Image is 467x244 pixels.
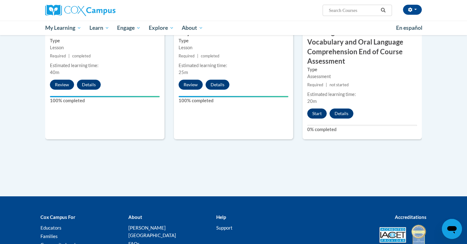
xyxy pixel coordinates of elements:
[128,214,142,220] b: About
[392,21,427,34] a: En español
[328,7,378,14] input: Search Courses
[45,5,115,16] img: Cox Campus
[307,73,417,80] div: Assessment
[179,96,288,97] div: Your progress
[40,214,75,220] b: Cox Campus For
[50,62,160,69] div: Estimated learning time:
[379,227,406,243] img: Accredited IACET® Provider
[50,70,59,75] span: 40m
[179,80,203,90] button: Review
[68,54,70,58] span: |
[77,80,101,90] button: Details
[330,109,353,119] button: Details
[36,21,431,35] div: Main menu
[179,97,288,104] label: 100% completed
[45,24,81,32] span: My Learning
[201,54,219,58] span: completed
[206,80,229,90] button: Details
[395,214,427,220] b: Accreditations
[442,219,462,239] iframe: Button to launch messaging window
[179,44,288,51] div: Lesson
[40,225,62,231] a: Educators
[179,37,288,44] label: Type
[216,214,226,220] b: Help
[41,21,85,35] a: My Learning
[307,91,417,98] div: Estimated learning time:
[128,225,176,238] a: [PERSON_NAME][GEOGRAPHIC_DATA]
[307,126,417,133] label: 0% completed
[50,54,66,58] span: Required
[72,54,91,58] span: completed
[50,96,160,97] div: Your progress
[216,225,233,231] a: Support
[330,82,349,87] span: not started
[145,21,178,35] a: Explore
[113,21,145,35] a: Engage
[50,37,160,44] label: Type
[307,109,327,119] button: Start
[307,82,323,87] span: Required
[89,24,109,32] span: Learn
[149,24,174,32] span: Explore
[117,24,141,32] span: Engage
[85,21,113,35] a: Learn
[307,66,417,73] label: Type
[50,44,160,51] div: Lesson
[396,24,422,31] span: En español
[178,21,207,35] a: About
[307,98,317,104] span: 20m
[403,5,422,15] button: Account Settings
[40,233,58,239] a: Families
[197,54,198,58] span: |
[179,54,195,58] span: Required
[179,62,288,69] div: Estimated learning time:
[50,97,160,104] label: 100% completed
[326,82,327,87] span: |
[378,7,388,14] button: Search
[50,80,74,90] button: Review
[303,28,422,66] h3: Meaningful Read Alouds for Vocabulary and Oral Language Comprehension End of Course Assessment
[45,5,164,16] a: Cox Campus
[179,70,188,75] span: 25m
[182,24,203,32] span: About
